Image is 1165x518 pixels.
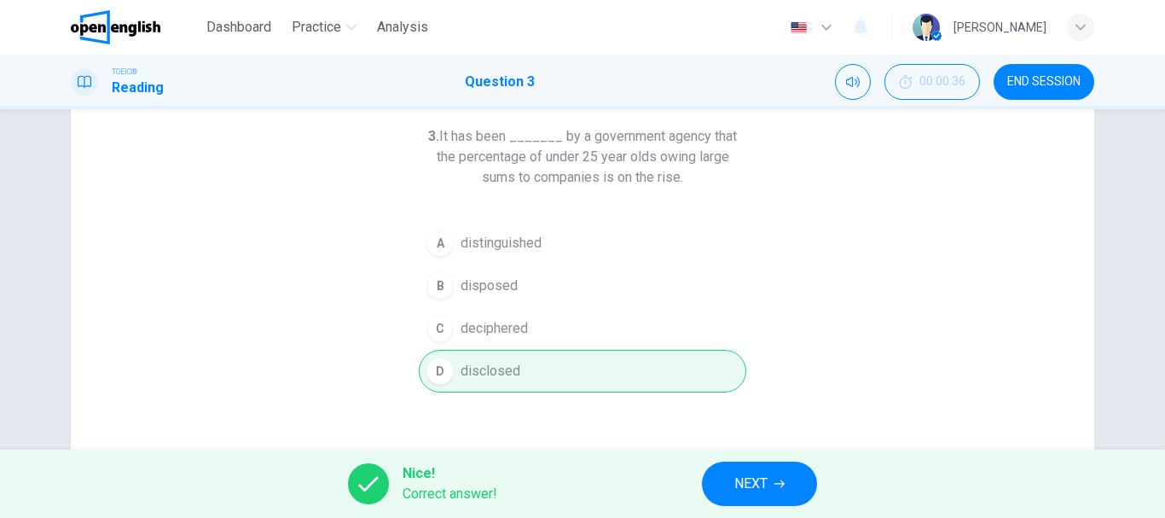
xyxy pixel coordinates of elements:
[71,10,200,44] a: OpenEnglish logo
[403,484,497,504] span: Correct answer!
[419,126,746,188] h6: It has been _______ by a government agency that the percentage of under 25 year olds owing large ...
[112,78,164,98] h1: Reading
[370,12,435,43] button: Analysis
[206,17,271,38] span: Dashboard
[428,128,439,144] strong: 3.
[953,17,1046,38] div: [PERSON_NAME]
[71,10,160,44] img: OpenEnglish logo
[884,64,980,100] div: Hide
[788,21,809,34] img: en
[702,462,817,506] button: NEXT
[285,12,363,43] button: Practice
[919,75,965,89] span: 00:00:36
[734,472,768,496] span: NEXT
[884,64,980,100] button: 00:00:36
[835,64,871,100] div: Mute
[292,17,341,38] span: Practice
[377,17,428,38] span: Analysis
[1007,75,1081,89] span: END SESSION
[112,66,137,78] span: TOEIC®
[465,72,535,92] h1: Question 3
[913,14,940,41] img: Profile picture
[403,463,497,484] span: Nice!
[994,64,1094,100] button: END SESSION
[200,12,278,43] button: Dashboard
